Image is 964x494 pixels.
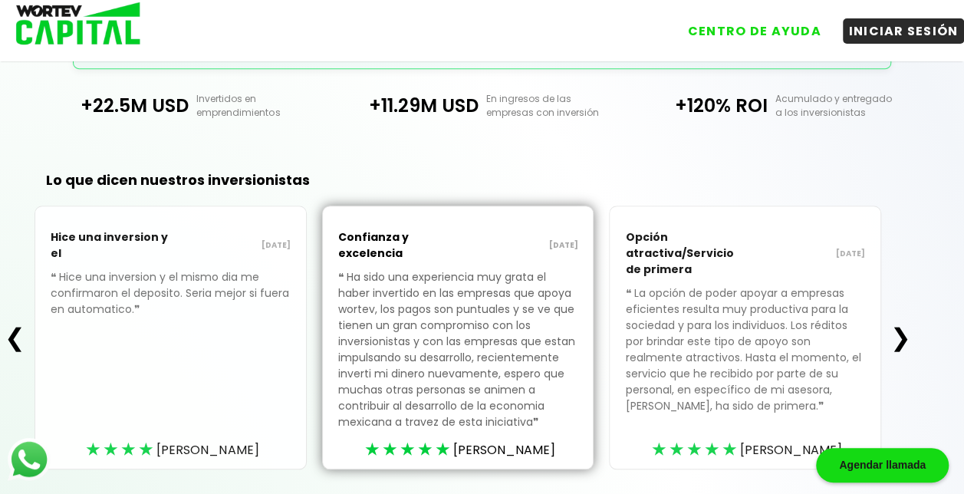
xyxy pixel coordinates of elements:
[745,248,865,260] p: [DATE]
[740,440,842,459] span: [PERSON_NAME]
[452,440,554,459] span: [PERSON_NAME]
[458,239,577,252] p: [DATE]
[338,222,458,269] p: Confianza y excelencia
[886,322,916,353] button: ❯
[189,92,337,120] p: Invertidos en emprendimientos
[8,438,51,481] img: logos_whatsapp-icon.242b2217.svg
[364,438,452,461] div: ★★★★★
[86,438,156,461] div: ★★★★
[51,269,291,341] p: Hice una inversion y el mismo dia me confirmaron el deposito. Seria mejor si fuera en automatico.
[51,222,170,269] p: Hice una inversion y el
[48,92,189,119] p: +22.5M USD
[625,222,745,285] p: Opción atractiva/Servicio de primera
[652,438,740,461] div: ★★★★★
[666,7,827,44] a: CENTRO DE AYUDA
[479,92,627,120] p: En ingresos de las empresas con inversión
[768,92,916,120] p: Acumulado y entregado a los inversionistas
[625,285,633,301] span: ❝
[533,414,541,430] span: ❞
[337,92,479,119] p: +11.29M USD
[156,440,258,459] span: [PERSON_NAME]
[625,285,865,437] p: La opción de poder apoyar a empresas eficientes resulta muy productiva para la sociedad y para lo...
[818,398,826,413] span: ❞
[51,269,59,285] span: ❝
[682,18,827,44] button: CENTRO DE AYUDA
[338,269,578,453] p: Ha sido una experiencia muy grata el haber invertido en las empresas que apoya wortev, los pagos ...
[816,448,949,482] div: Agendar llamada
[171,239,291,252] p: [DATE]
[627,92,768,119] p: +120% ROI
[338,269,347,285] span: ❝
[134,301,143,317] span: ❞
